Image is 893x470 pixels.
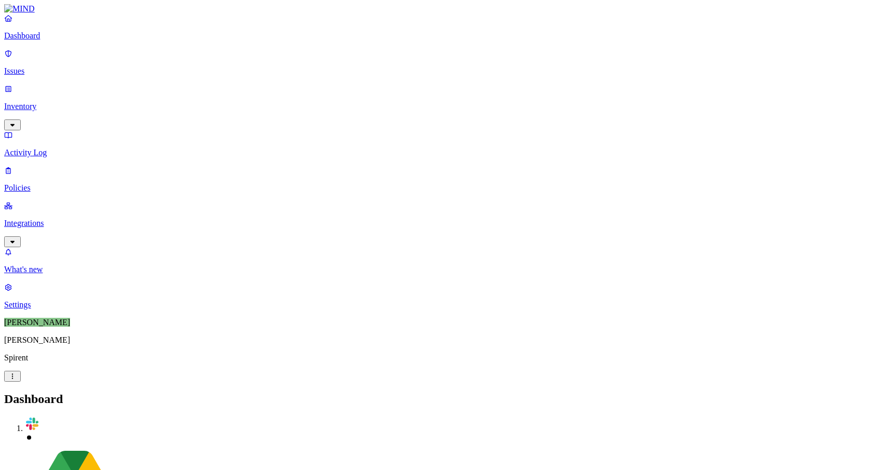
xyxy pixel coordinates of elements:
p: Settings [4,300,889,310]
p: Dashboard [4,31,889,41]
p: Spirent [4,353,889,362]
a: Policies [4,166,889,193]
a: What's new [4,247,889,274]
h2: Dashboard [4,392,889,406]
a: Settings [4,283,889,310]
p: Issues [4,66,889,76]
a: Issues [4,49,889,76]
img: MIND [4,4,35,14]
a: Activity Log [4,130,889,157]
a: Integrations [4,201,889,246]
p: Integrations [4,219,889,228]
p: Policies [4,183,889,193]
p: Activity Log [4,148,889,157]
p: [PERSON_NAME] [4,335,889,345]
p: What's new [4,265,889,274]
a: Dashboard [4,14,889,41]
a: MIND [4,4,889,14]
a: Inventory [4,84,889,129]
p: Inventory [4,102,889,111]
img: svg%3e [25,417,39,431]
span: [PERSON_NAME] [4,318,70,327]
